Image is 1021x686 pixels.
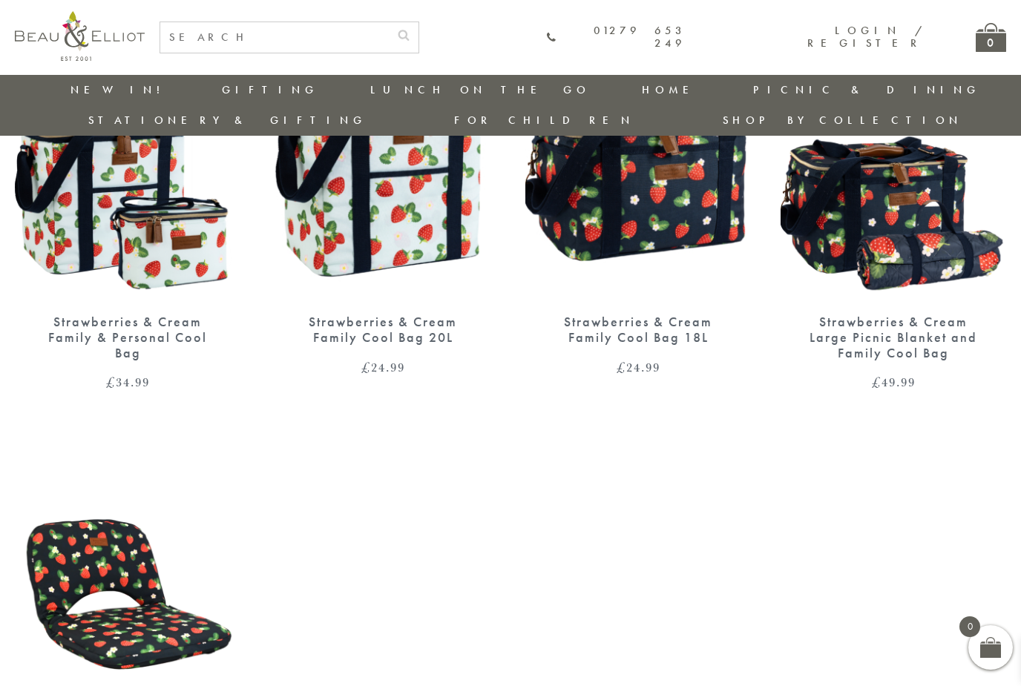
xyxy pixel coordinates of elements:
a: 01279 653 249 [546,24,686,50]
bdi: 49.99 [872,373,916,391]
a: Home [642,82,701,97]
img: Strawberries & Cream Family Cool Bag & Personal Cool Bag [15,9,240,300]
bdi: 24.99 [617,358,660,376]
a: Login / Register [807,23,924,50]
span: £ [617,358,626,376]
bdi: 24.99 [361,358,405,376]
a: Lunch On The Go [370,82,590,97]
span: 0 [959,616,980,637]
div: Strawberries & Cream Large Picnic Blanket and Family Cool Bag [807,314,980,360]
img: Strawberries & Cream Family Cool Bag 20L [270,9,496,300]
img: Strawberries & Cream Family Cool Bag 18L [525,9,751,300]
span: £ [872,373,882,391]
a: Strawberries & Cream Family Cool Bag 20L Strawberries & Cream Family Cool Bag 20L £24.99 [270,9,496,374]
div: Strawberries & Cream Family Cool Bag 18L [551,314,725,345]
div: Strawberries & Cream Family Cool Bag 20L [296,314,470,345]
a: Stationery & Gifting [88,113,367,128]
span: £ [106,373,116,391]
img: Strawberries & Cream Large Quilted Picnic Blanket and Family Cool Bag [781,9,1006,300]
img: logo [15,11,145,61]
a: Strawberries & Cream Large Quilted Picnic Blanket and Family Cool Bag Strawberries & Cream Large ... [781,9,1006,389]
span: £ [361,358,371,376]
a: Picnic & Dining [753,82,980,97]
a: Gifting [222,82,318,97]
div: Strawberries & Cream Family & Personal Cool Bag [41,314,214,360]
a: Shop by collection [723,113,962,128]
a: New in! [70,82,170,97]
a: Strawberries & Cream Family Cool Bag 18L Strawberries & Cream Family Cool Bag 18L £24.99 [525,9,751,374]
bdi: 34.99 [106,373,150,391]
input: SEARCH [160,22,389,53]
a: 0 [976,23,1006,52]
a: Strawberries & Cream Family Cool Bag & Personal Cool Bag Strawberries & Cream Family & Personal C... [15,9,240,389]
a: For Children [454,113,634,128]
